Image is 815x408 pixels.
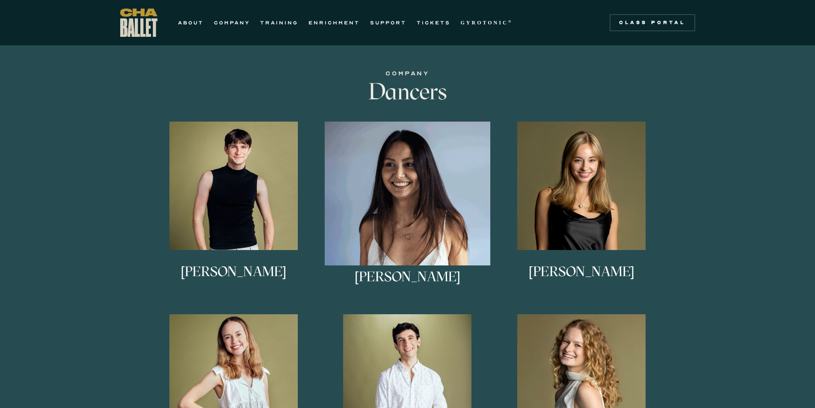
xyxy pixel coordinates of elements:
[325,122,490,301] a: [PERSON_NAME]
[370,18,406,28] a: SUPPORT
[615,19,690,26] div: Class Portal
[461,20,508,26] strong: GYROTONIC
[260,18,298,28] a: TRAINING
[120,9,157,37] a: home
[355,270,460,298] h3: [PERSON_NAME]
[214,18,250,28] a: COMPANY
[181,265,286,293] h3: [PERSON_NAME]
[508,19,513,24] sup: ®
[417,18,450,28] a: TICKETS
[269,68,547,79] div: COMPANY
[178,18,204,28] a: ABOUT
[308,18,360,28] a: ENRICHMENT
[610,14,695,31] a: Class Portal
[499,122,664,301] a: [PERSON_NAME]
[269,79,547,104] h3: Dancers
[461,18,513,28] a: GYROTONIC®
[529,265,634,293] h3: [PERSON_NAME]
[151,122,317,301] a: [PERSON_NAME]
